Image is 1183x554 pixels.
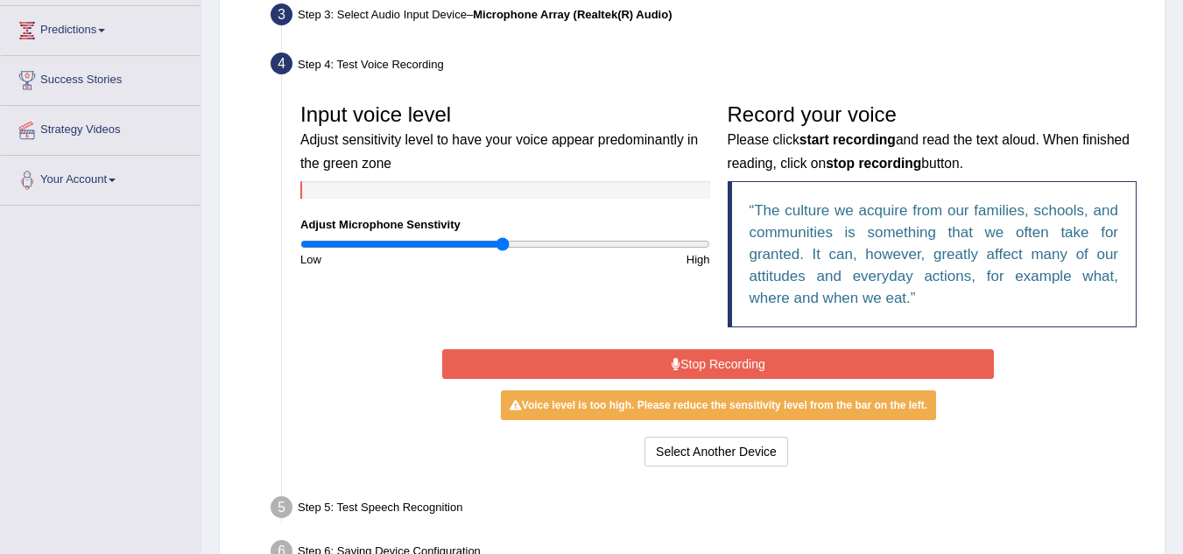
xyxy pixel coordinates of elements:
a: Strategy Videos [1,106,201,150]
div: Voice level is too high. Please reduce the sensitivity level from the bar on the left. [501,390,936,420]
b: start recording [799,132,896,147]
h3: Record your voice [728,103,1137,172]
q: The culture we acquire from our families, schools, and communities is something that we often tak... [750,202,1119,306]
button: Stop Recording [442,349,994,379]
h3: Input voice level [300,103,710,172]
a: Predictions [1,6,201,50]
small: Adjust sensitivity level to have your voice appear predominantly in the green zone [300,132,698,170]
a: Your Account [1,156,201,200]
a: Success Stories [1,56,201,100]
div: Low [292,251,505,268]
div: High [505,251,719,268]
div: Step 5: Test Speech Recognition [263,491,1157,529]
span: – [467,8,672,21]
b: Microphone Array (Realtek(R) Audio) [473,8,672,21]
button: Select Another Device [644,437,788,466]
label: Adjust Microphone Senstivity [300,216,461,233]
small: Please click and read the text aloud. When finished reading, click on button. [728,132,1130,170]
b: stop recording [826,156,921,171]
div: Step 4: Test Voice Recording [263,47,1157,86]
